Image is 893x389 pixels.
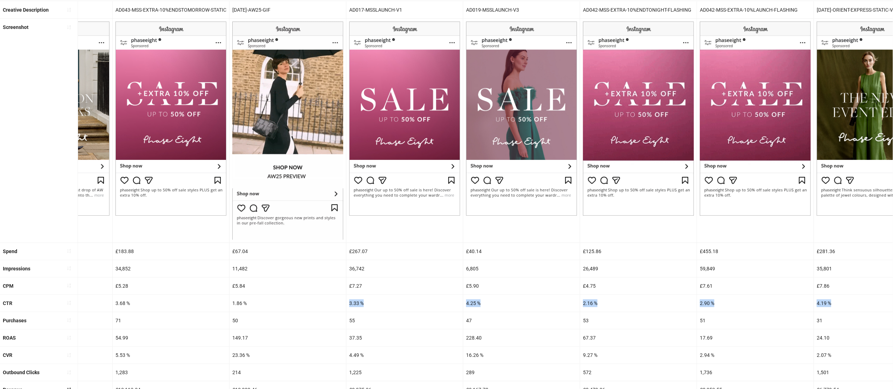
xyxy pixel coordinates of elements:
img: Screenshot 6946217010906 [349,22,460,216]
span: sort-ascending [67,283,72,288]
div: 1.86 % [230,295,346,312]
div: 3.68 % [113,295,229,312]
b: Impressions [3,266,30,271]
div: 149.17 [230,329,346,346]
b: Creative Description [3,7,49,13]
img: Screenshot 6951307680706 [583,22,694,216]
div: 34,852 [113,260,229,277]
div: 2.90 % [697,295,814,312]
img: Screenshot 6951305637906 [115,22,226,216]
div: [DATE]-AW25-GIF [230,1,346,18]
div: 1,283 [113,364,229,381]
div: 55 [346,312,463,329]
div: 4.49 % [346,347,463,364]
div: 572 [580,364,697,381]
div: 2.94 % [697,347,814,364]
div: 11,482 [230,260,346,277]
div: £7.27 [346,277,463,294]
div: 50 [230,312,346,329]
div: 4.25 % [463,295,580,312]
div: £4.75 [580,277,697,294]
div: 214 [230,364,346,381]
div: £183.88 [113,243,229,260]
div: 2.16 % [580,295,697,312]
span: sort-ascending [67,7,72,12]
div: 1,225 [346,364,463,381]
div: 54.99 [113,329,229,346]
div: 47 [463,312,580,329]
img: Screenshot 6946222291706 [466,22,577,216]
span: sort-ascending [67,249,72,253]
div: £5.90 [463,277,580,294]
div: £267.07 [346,243,463,260]
div: £455.18 [697,243,814,260]
span: sort-ascending [67,318,72,323]
b: Purchases [3,318,26,323]
b: CVR [3,352,12,358]
b: Outbound Clicks [3,370,40,375]
div: AD042-MSS-EXTRA-10%LAUNCH-FLASHING [697,1,814,18]
div: 6,805 [463,260,580,277]
div: 289 [463,364,580,381]
div: AD019-MSSLAUNCH-V3 [463,1,580,18]
span: sort-ascending [67,370,72,375]
b: CPM [3,283,13,289]
div: £67.04 [230,243,346,260]
b: ROAS [3,335,16,341]
img: Screenshot 6946220865906 [232,22,343,239]
b: CTR [3,300,12,306]
div: 37.35 [346,329,463,346]
span: sort-ascending [67,25,72,30]
b: Screenshot [3,24,29,30]
b: Spend [3,249,17,254]
div: 228.40 [463,329,580,346]
div: 53 [580,312,697,329]
div: 26,489 [580,260,697,277]
div: £7.61 [697,277,814,294]
img: Screenshot 6949749791106 [700,22,811,216]
span: sort-ascending [67,300,72,305]
div: 67.37 [580,329,697,346]
span: sort-ascending [67,353,72,358]
div: 16.26 % [463,347,580,364]
div: 36,742 [346,260,463,277]
div: 59,849 [697,260,814,277]
div: £125.86 [580,243,697,260]
div: £5.28 [113,277,229,294]
div: 5.53 % [113,347,229,364]
div: 71 [113,312,229,329]
span: sort-ascending [67,266,72,271]
div: AD043-MSS-EXTRA-10%ENDSTOMORROW-STATIC [113,1,229,18]
span: sort-ascending [67,335,72,340]
div: 51 [697,312,814,329]
div: £40.14 [463,243,580,260]
div: 23.36 % [230,347,346,364]
div: 3.33 % [346,295,463,312]
div: 17.69 [697,329,814,346]
div: £5.84 [230,277,346,294]
div: AD017-MSSLAUNCH-V1 [346,1,463,18]
div: 9.27 % [580,347,697,364]
div: 1,736 [697,364,814,381]
div: AD042-MSS-EXTRA-10%ENDTONIGHT-FLASHING [580,1,697,18]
